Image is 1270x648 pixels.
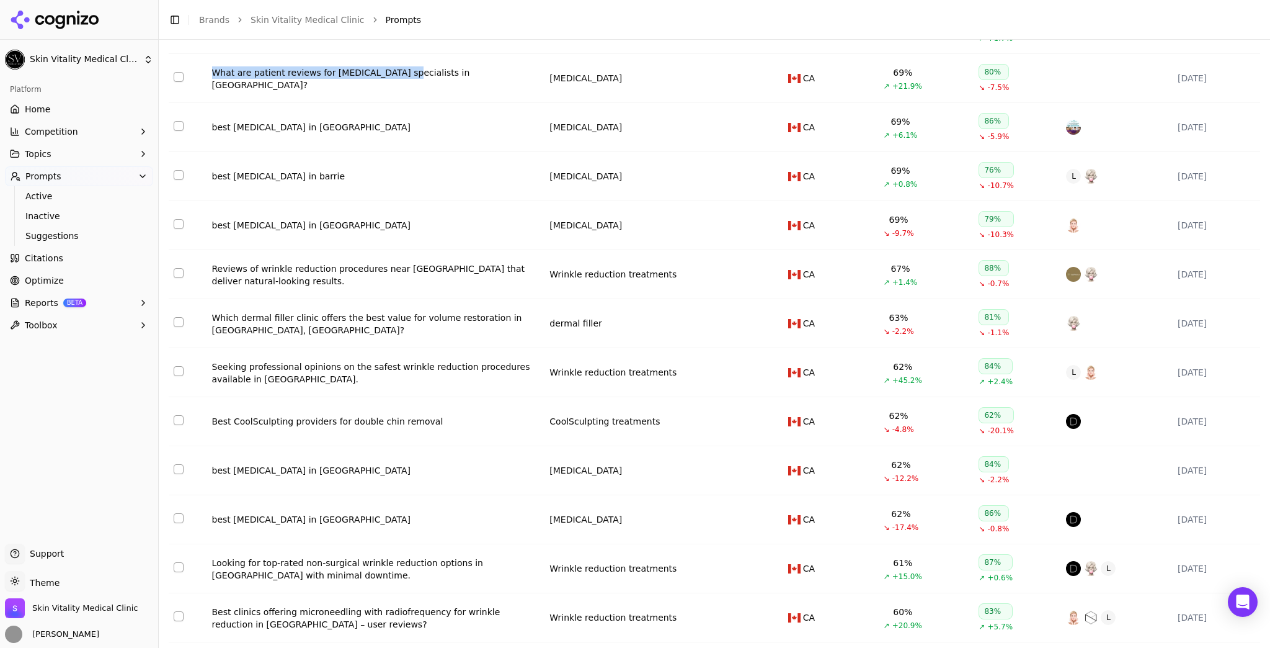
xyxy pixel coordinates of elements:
button: Competition [5,122,153,142]
img: CA flag [788,466,801,475]
span: ↘ [979,475,985,485]
button: Select row 14 [174,268,184,278]
img: skinjectables [1083,267,1098,282]
img: CA flag [788,564,801,574]
div: 69% [889,214,908,226]
a: Inactive [20,207,138,225]
div: 67% [890,263,910,275]
span: ↗ [884,572,890,582]
a: What are patient reviews for [MEDICAL_DATA] specialists in [GEOGRAPHIC_DATA]? [212,66,540,91]
img: CA flag [788,74,801,83]
div: Open Intercom Messenger [1228,587,1258,617]
span: +6.1% [892,130,918,140]
span: ↗ [884,130,890,140]
span: ↗ [884,376,890,385]
span: -9.7% [892,228,914,238]
span: L [1101,561,1116,576]
span: ↘ [884,523,890,533]
span: [PERSON_NAME] [27,629,99,640]
span: +20.9% [892,621,922,631]
img: dermapure [1066,414,1081,429]
img: CA flag [788,270,801,279]
a: CoolSculpting treatments [549,415,660,428]
div: best [MEDICAL_DATA] in barrie [212,170,540,182]
a: Skin Vitality Medical Clinic [251,14,365,26]
img: CA flag [788,368,801,377]
a: Suggestions [20,227,138,245]
a: Best clinics offering microneedling with radiofrequency for wrinkle reduction in [GEOGRAPHIC_DATA... [212,606,540,631]
span: CA [803,415,815,428]
div: Wrinkle reduction treatments [549,611,677,624]
div: Platform [5,79,153,99]
button: Select row 12 [174,170,184,180]
nav: breadcrumb [199,14,1235,26]
div: 61% [893,557,912,569]
img: new you [1066,610,1081,625]
div: best [MEDICAL_DATA] in [GEOGRAPHIC_DATA] [212,513,540,526]
div: 69% [893,66,912,79]
a: Best CoolSculpting providers for double chin removal [212,415,540,428]
div: 76% [979,162,1014,178]
span: Prompts [25,170,61,182]
button: Select row 18 [174,464,184,474]
span: Home [25,103,50,115]
span: CA [803,268,815,281]
img: CA flag [788,417,801,426]
div: Which dermal filler clinic offers the best value for volume restoration in [GEOGRAPHIC_DATA], [GE... [212,312,540,336]
div: [DATE] [1178,513,1255,526]
span: Citations [25,252,63,264]
a: best [MEDICAL_DATA] in [GEOGRAPHIC_DATA] [212,121,540,133]
div: 69% [890,115,910,128]
span: -5.9% [988,132,1010,142]
div: [MEDICAL_DATA] [549,121,622,133]
div: [DATE] [1178,121,1255,133]
span: +1.4% [892,277,918,287]
button: Prompts [5,166,153,186]
span: -12.2% [892,474,918,484]
span: Skin Vitality Medical Clinic [30,54,138,65]
img: north medical spa [1083,610,1098,625]
span: CA [803,611,815,624]
span: ↗ [884,179,890,189]
div: 84% [979,456,1009,472]
div: 63% [889,312,908,324]
span: Inactive [25,210,133,222]
span: +2.4% [988,377,1013,387]
button: Select row 16 [174,366,184,376]
button: Toolbox [5,315,153,335]
div: [DATE] [1178,366,1255,379]
span: Reports [25,297,58,309]
span: ↗ [884,621,890,631]
span: ↘ [979,328,985,338]
div: 88% [979,260,1009,276]
span: BETA [63,299,86,307]
img: CA flag [788,172,801,181]
span: -4.8% [892,425,914,434]
span: Support [25,547,64,560]
span: Prompts [386,14,422,26]
a: Active [20,187,138,205]
button: Select row 15 [174,317,184,327]
span: ↘ [979,230,985,240]
span: Skin Vitality Medical Clinic [32,603,138,614]
a: [MEDICAL_DATA] [549,513,622,526]
span: ↘ [979,426,985,436]
span: +5.7% [988,622,1013,632]
img: CA flag [788,613,801,623]
div: Wrinkle reduction treatments [549,268,677,281]
a: Optimize [5,271,153,290]
span: -20.1% [988,426,1014,436]
div: [DATE] [1178,415,1255,428]
span: +0.6% [988,573,1013,583]
img: spamedica [1066,267,1081,282]
div: 62% [893,361,912,373]
div: [DATE] [1178,170,1255,182]
span: -1.1% [988,328,1010,338]
a: [MEDICAL_DATA] [549,464,622,477]
a: [MEDICAL_DATA] [549,170,622,182]
div: 86% [979,113,1009,129]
